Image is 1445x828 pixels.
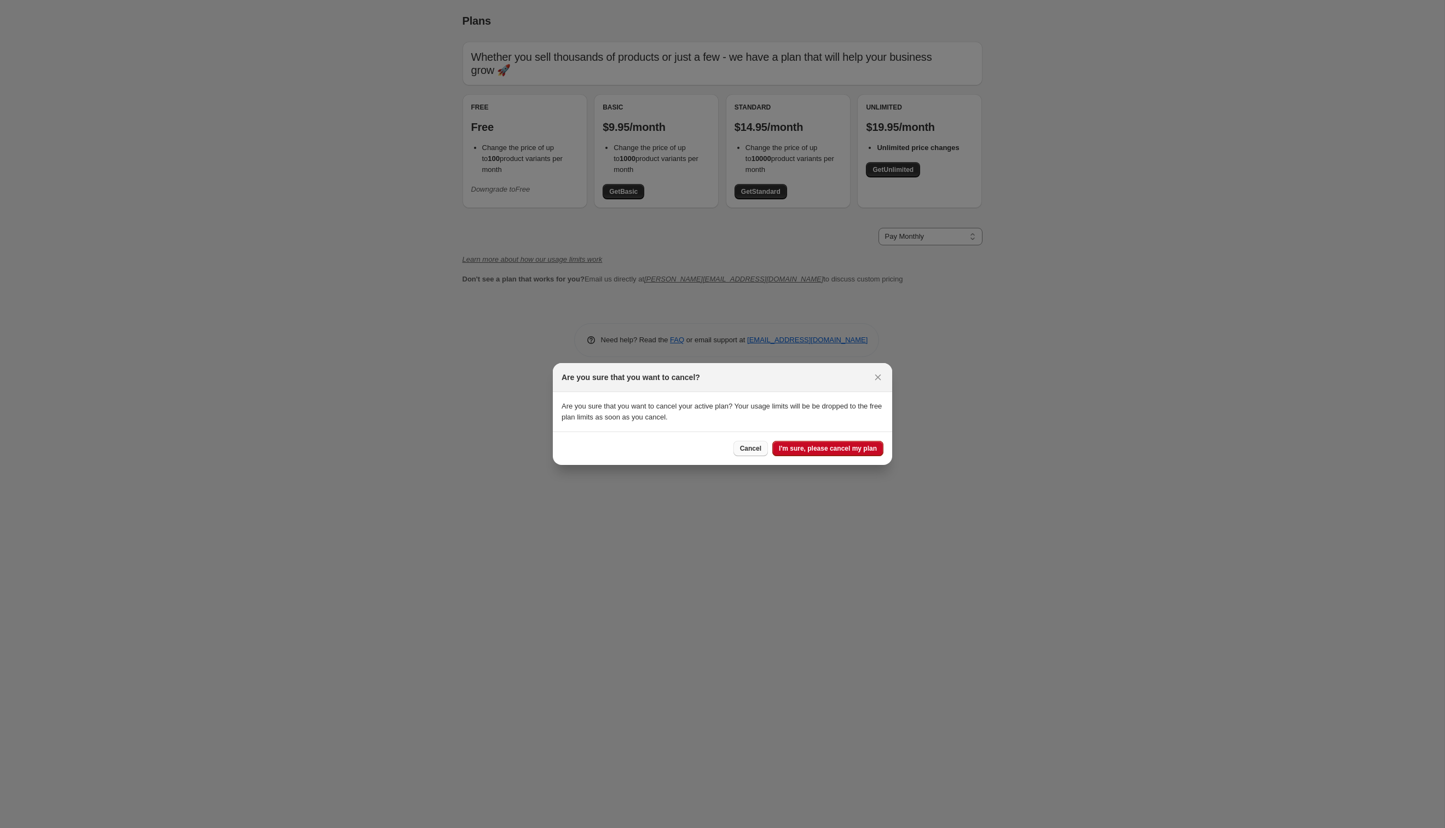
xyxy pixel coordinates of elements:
h2: Are you sure that you want to cancel? [562,372,700,383]
span: Cancel [740,444,761,453]
p: Are you sure that you want to cancel your active plan? Your usage limits will be be dropped to th... [562,401,883,423]
button: Cancel [733,441,768,456]
button: Close [870,370,886,385]
button: I'm sure, please cancel my plan [772,441,883,456]
span: I'm sure, please cancel my plan [779,444,877,453]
